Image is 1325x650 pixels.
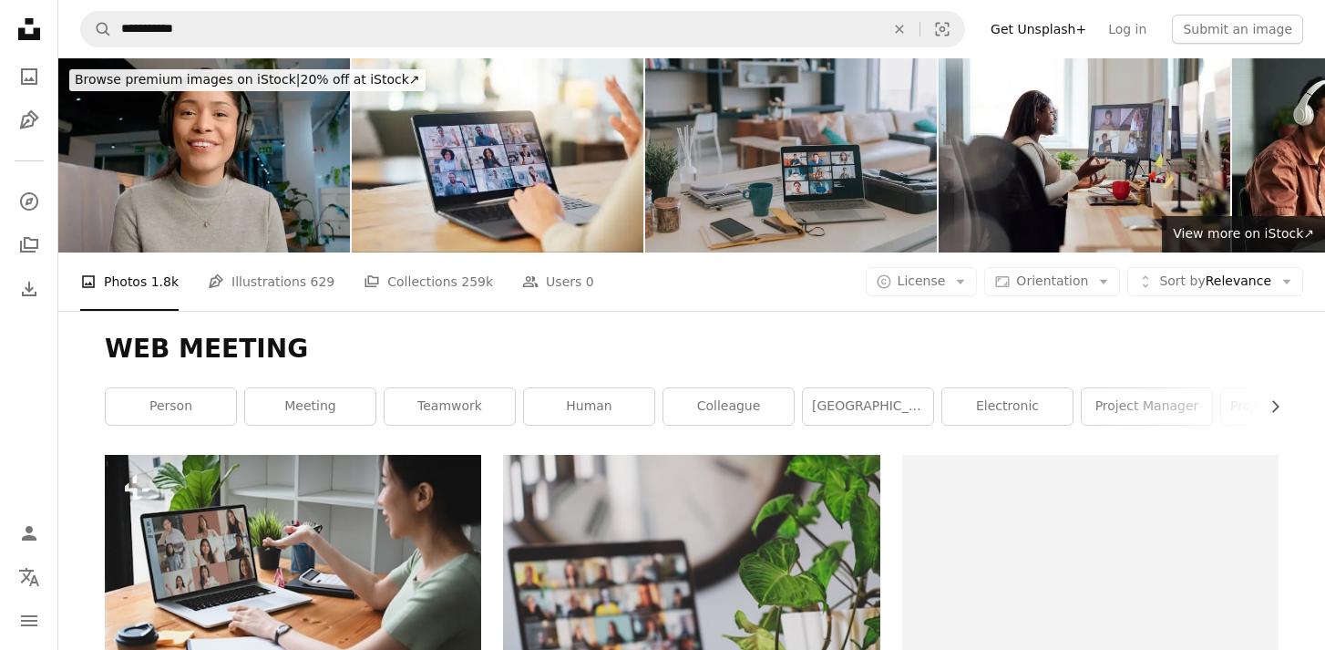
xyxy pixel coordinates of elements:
button: Language [11,559,47,595]
button: Orientation [984,267,1120,296]
span: 259k [461,272,493,292]
a: colleague [663,388,794,425]
a: [GEOGRAPHIC_DATA] [803,388,933,425]
a: Browse premium images on iStock|20% off at iStock↗ [58,58,437,102]
a: View more on iStock↗ [1162,216,1325,253]
a: teamwork [385,388,515,425]
a: person [106,388,236,425]
h1: WEB MEETING [105,333,1279,366]
img: What's Everyone Thoughts? [939,58,1230,253]
button: scroll list to the right [1258,388,1279,425]
a: electronic [942,388,1073,425]
a: human [524,388,654,425]
span: Sort by [1159,273,1205,288]
img: Video call, business people or hands greeting on laptop in virtual meeting for discussion on scre... [352,58,643,253]
a: Illustrations 629 [208,253,334,311]
a: Log in / Sign up [11,515,47,552]
button: Visual search [920,12,964,46]
img: Business, woman and portrait on video conference with communication for virtual seminar or online... [58,58,350,253]
span: 629 [311,272,335,292]
a: Photos [11,58,47,95]
span: 0 [586,272,594,292]
form: Find visuals sitewide [80,11,965,47]
a: Download History [11,271,47,307]
a: Young Asian woman having video conference with her colleagues on laptop computer. [105,552,481,569]
a: Log in [1097,15,1157,44]
span: Browse premium images on iStock | [75,72,300,87]
a: Users 0 [522,253,594,311]
img: laptop with screen video conference on kitchen counter with smart phone , note pad [645,58,937,253]
button: Sort byRelevance [1127,267,1303,296]
span: View more on iStock ↗ [1173,226,1314,241]
button: Submit an image [1172,15,1303,44]
a: black flat screen tv turned on near green plant [503,572,879,588]
a: Collections [11,227,47,263]
a: Illustrations [11,102,47,139]
a: project manager [1082,388,1212,425]
span: License [898,273,946,288]
button: Menu [11,603,47,639]
a: Collections 259k [364,253,493,311]
span: Relevance [1159,273,1271,291]
a: meeting [245,388,375,425]
button: Clear [879,12,919,46]
button: Search Unsplash [81,12,112,46]
button: License [866,267,978,296]
a: Get Unsplash+ [980,15,1097,44]
span: 20% off at iStock ↗ [75,72,420,87]
span: Orientation [1016,273,1088,288]
a: Explore [11,183,47,220]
